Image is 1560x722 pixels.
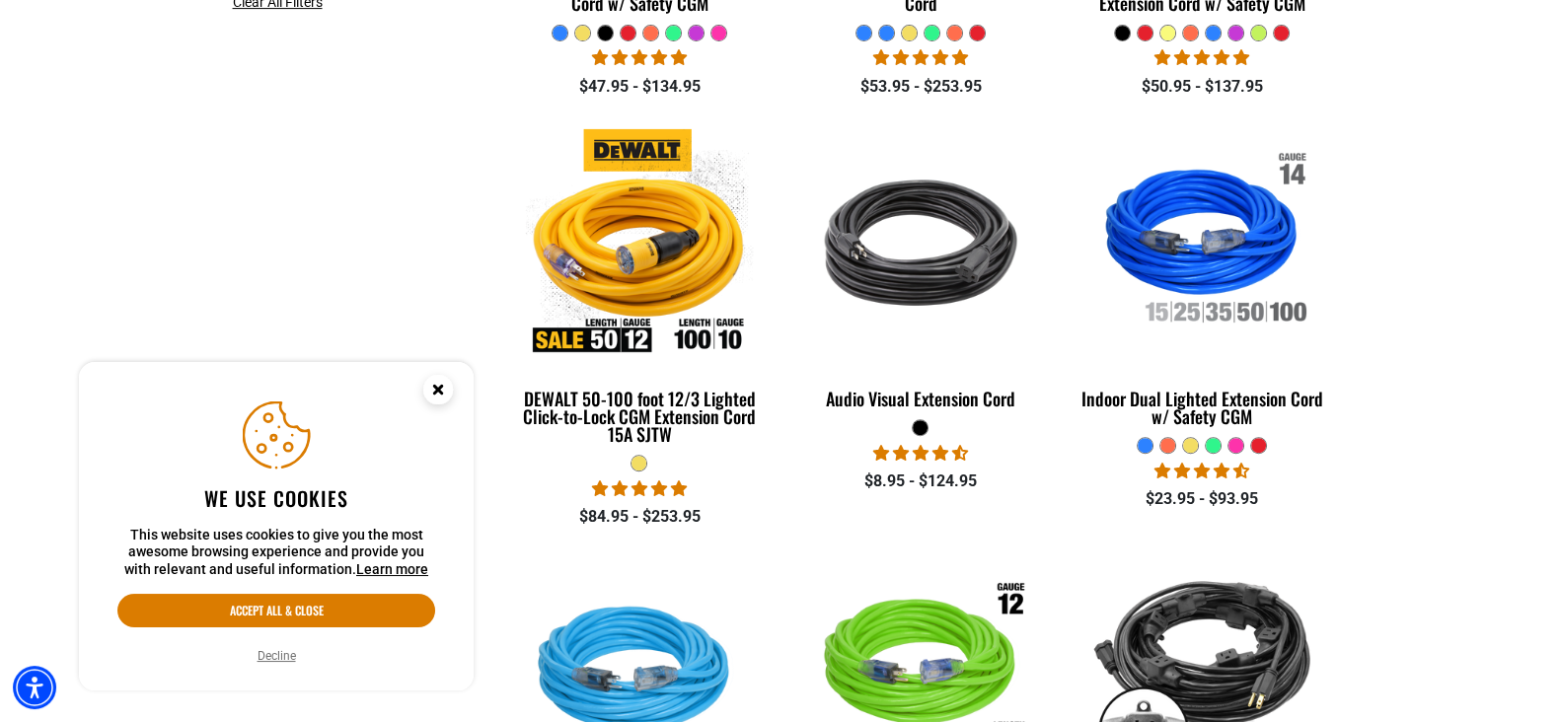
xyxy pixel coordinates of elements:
span: 4.40 stars [1154,462,1249,480]
p: This website uses cookies to give you the most awesome browsing experience and provide you with r... [117,527,435,579]
div: DEWALT 50-100 foot 12/3 Lighted Click-to-Lock CGM Extension Cord 15A SJTW [514,390,766,443]
a: This website uses cookies to give you the most awesome browsing experience and provide you with r... [356,561,428,577]
div: Indoor Dual Lighted Extension Cord w/ Safety CGM [1076,390,1327,425]
div: Audio Visual Extension Cord [794,390,1046,407]
div: $8.95 - $124.95 [794,469,1046,493]
a: black Audio Visual Extension Cord [794,119,1046,419]
img: DEWALT 50-100 foot 12/3 Lighted Click-to-Lock CGM Extension Cord 15A SJTW [515,128,764,355]
div: $50.95 - $137.95 [1076,75,1327,99]
button: Decline [252,646,302,666]
span: 4.70 stars [873,444,968,463]
div: Accessibility Menu [13,666,56,709]
aside: Cookie Consent [79,362,474,691]
button: Accept all & close [117,594,435,627]
h2: We use cookies [117,485,435,511]
span: 4.87 stars [873,48,968,67]
button: Close this option [403,362,474,423]
span: 4.84 stars [592,479,687,498]
div: $47.95 - $134.95 [514,75,766,99]
span: 4.81 stars [592,48,687,67]
div: $53.95 - $253.95 [794,75,1046,99]
a: Indoor Dual Lighted Extension Cord w/ Safety CGM Indoor Dual Lighted Extension Cord w/ Safety CGM [1076,119,1327,437]
div: $23.95 - $93.95 [1076,487,1327,511]
div: $84.95 - $253.95 [514,505,766,529]
span: 4.80 stars [1154,48,1249,67]
img: Indoor Dual Lighted Extension Cord w/ Safety CGM [1077,128,1326,355]
img: black [796,128,1045,355]
a: DEWALT 50-100 foot 12/3 Lighted Click-to-Lock CGM Extension Cord 15A SJTW DEWALT 50-100 foot 12/3... [514,119,766,455]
